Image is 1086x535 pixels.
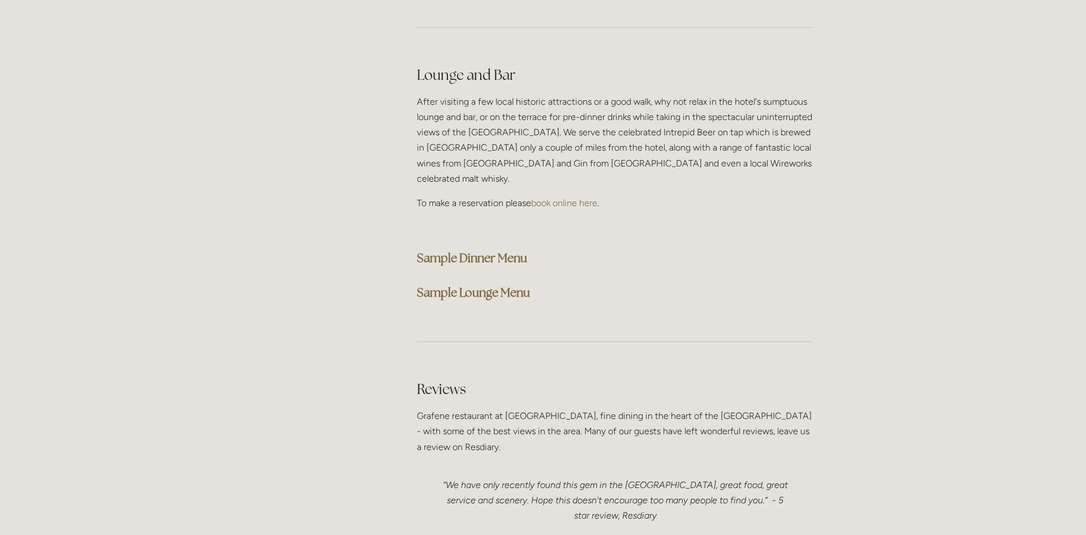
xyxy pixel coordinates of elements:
[417,285,530,300] a: Sample Lounge Menu
[417,408,813,455] p: Grafene restaurant at [GEOGRAPHIC_DATA], fine dining in the heart of the [GEOGRAPHIC_DATA] - with...
[417,94,813,186] p: After visiting a few local historic attractions or a good walk, why not relax in the hotel's sump...
[417,250,527,266] a: Sample Dinner Menu
[417,65,813,85] h2: Lounge and Bar
[417,379,813,399] h2: Reviews
[439,477,791,524] p: “We have only recently found this gem in the [GEOGRAPHIC_DATA], great food, great service and sce...
[417,195,813,211] p: To make a reservation please .
[531,198,597,208] a: book online here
